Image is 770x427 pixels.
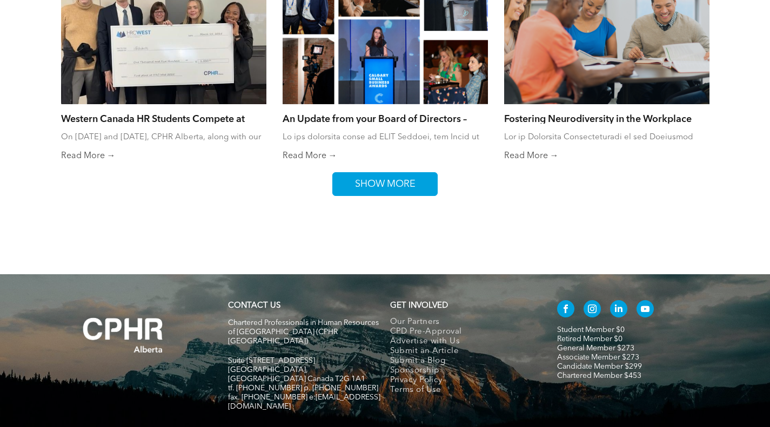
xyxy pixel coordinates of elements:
a: Our Partners [390,317,534,327]
a: Terms of Use [390,385,534,395]
a: Sponsorship [390,366,534,376]
a: instagram [584,300,601,320]
a: Read More → [504,151,709,161]
a: Chartered Member $453 [557,372,641,379]
div: Lor ip Dolorsita Consecteturadi el sed Doeiusmod Temporinc? Utlaboreet dol magnaaliqu enima mini ... [504,132,709,143]
a: An Update from your Board of Directors – [DATE] [283,112,488,124]
span: [GEOGRAPHIC_DATA], [GEOGRAPHIC_DATA] Canada T2G 1A1 [228,366,365,383]
a: Submit an Article [390,347,534,356]
span: fax. [PHONE_NUMBER] e:[EMAIL_ADDRESS][DOMAIN_NAME] [228,394,380,410]
a: youtube [637,300,654,320]
span: SHOW MORE [351,173,419,195]
div: Lo ips dolorsita conse ad ELIT Seddoei, tem Incid ut Laboreetd magn aliquaeni ad minimve quisnost... [283,132,488,143]
a: Fostering Neurodiversity in the Workplace [504,112,709,124]
a: Advertise with Us [390,337,534,347]
a: General Member $273 [557,344,634,352]
a: Western Canada HR Students Compete at HRC West Case Competition 2025 [61,112,266,124]
span: Suite [STREET_ADDRESS] [228,357,315,364]
a: Associate Member $273 [557,354,639,361]
a: Student Member $0 [557,326,625,334]
a: linkedin [610,300,627,320]
a: Read More → [283,151,488,161]
span: GET INVOLVED [390,302,448,310]
a: Privacy Policy [390,376,534,385]
a: Read More → [61,151,266,161]
a: Submit a Blog [390,356,534,366]
div: On [DATE] and [DATE], CPHR Alberta, along with our partners at CPHR BC & Yukon, brought together ... [61,132,266,143]
img: A white background with a few lines on it [61,296,185,375]
a: CPD Pre-Approval [390,327,534,337]
a: Retired Member $0 [557,335,622,343]
a: Candidate Member $299 [557,363,642,370]
span: tf. [PHONE_NUMBER] p. [PHONE_NUMBER] [228,384,378,392]
span: Chartered Professionals in Human Resources of [GEOGRAPHIC_DATA] (CPHR [GEOGRAPHIC_DATA]) [228,319,379,345]
a: facebook [557,300,574,320]
a: CONTACT US [228,302,280,310]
